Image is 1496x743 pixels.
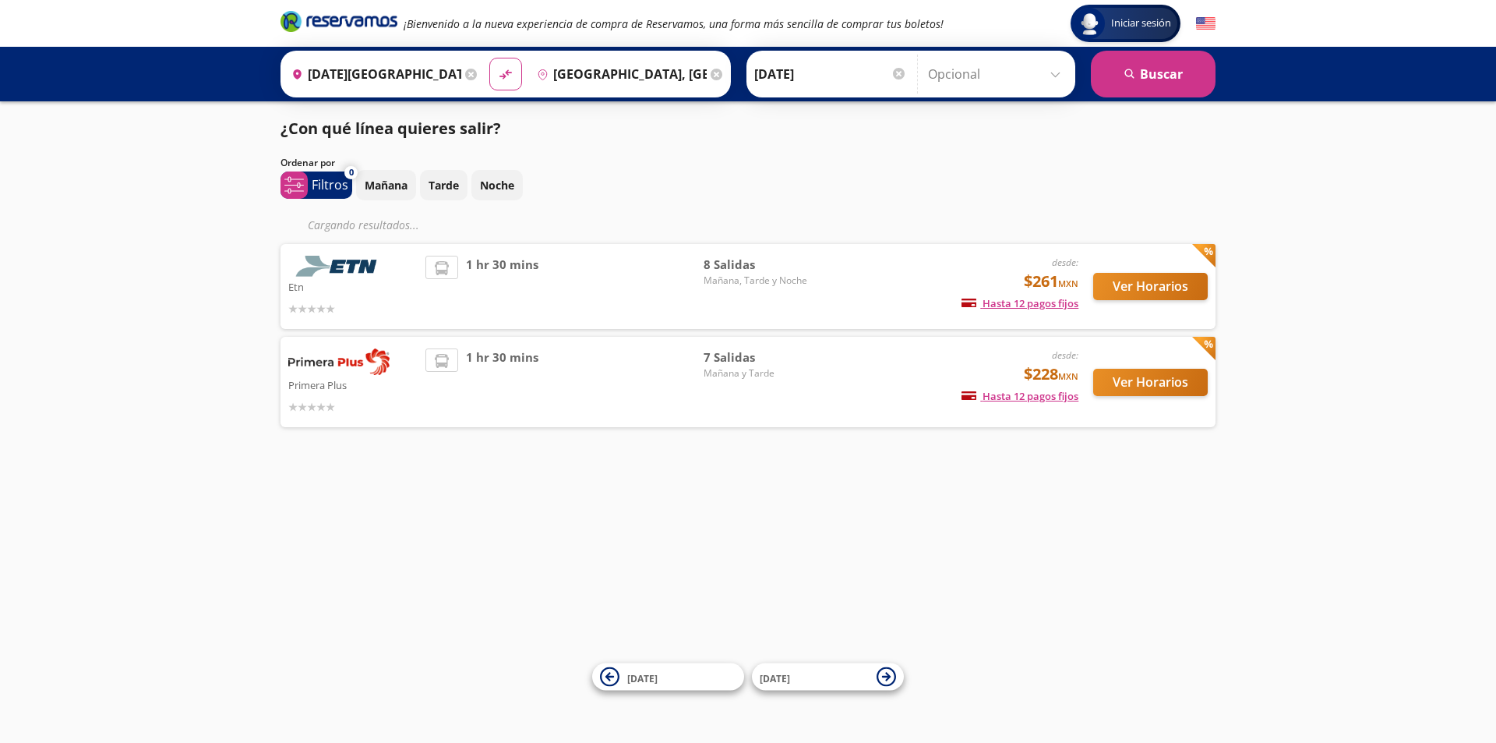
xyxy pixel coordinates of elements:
[592,663,744,691] button: [DATE]
[280,156,335,170] p: Ordenar por
[1091,51,1215,97] button: Buscar
[404,16,944,31] em: ¡Bienvenido a la nueva experiencia de compra de Reservamos, una forma más sencilla de comprar tus...
[1052,256,1078,269] em: desde:
[308,218,419,232] em: Cargando resultados ...
[754,55,907,94] input: Elegir Fecha
[704,256,813,274] span: 8 Salidas
[288,375,418,394] p: Primera Plus
[280,117,501,140] p: ¿Con qué línea quieres salir?
[288,277,418,295] p: Etn
[704,349,813,366] span: 7 Salidas
[1093,273,1208,300] button: Ver Horarios
[928,55,1067,94] input: Opcional
[285,55,461,94] input: Buscar Origen
[471,170,523,200] button: Noche
[280,9,397,33] i: Brand Logo
[1093,369,1208,396] button: Ver Horarios
[280,9,397,37] a: Brand Logo
[961,389,1078,403] span: Hasta 12 pagos fijos
[1196,14,1215,34] button: English
[420,170,467,200] button: Tarde
[480,177,514,193] p: Noche
[429,177,459,193] p: Tarde
[752,663,904,691] button: [DATE]
[961,296,1078,310] span: Hasta 12 pagos fijos
[704,274,813,288] span: Mañana, Tarde y Noche
[760,671,790,685] span: [DATE]
[365,177,408,193] p: Mañana
[627,671,658,685] span: [DATE]
[1024,270,1078,293] span: $261
[1024,363,1078,386] span: $228
[1058,278,1078,289] small: MXN
[1105,16,1177,31] span: Iniciar sesión
[531,55,707,94] input: Buscar Destino
[356,170,416,200] button: Mañana
[288,349,390,375] img: Primera Plus
[1058,370,1078,382] small: MXN
[288,256,390,277] img: Etn
[466,256,538,317] span: 1 hr 30 mins
[349,166,354,179] span: 0
[466,349,538,416] span: 1 hr 30 mins
[312,175,348,194] p: Filtros
[280,172,352,199] button: 0Filtros
[1052,349,1078,362] em: desde:
[704,366,813,380] span: Mañana y Tarde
